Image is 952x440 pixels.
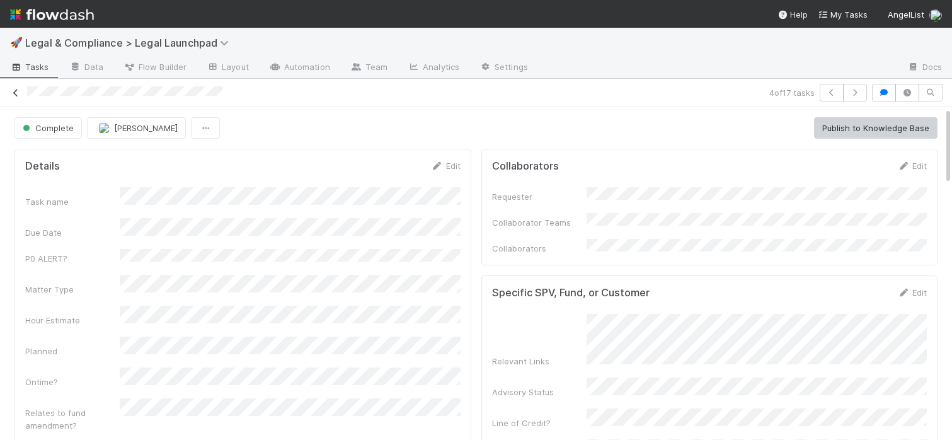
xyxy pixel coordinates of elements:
[259,58,340,78] a: Automation
[20,123,74,133] span: Complete
[431,161,461,171] a: Edit
[929,9,942,21] img: avatar_ba22fd42-677f-4b89-aaa3-073be741e398.png
[340,58,398,78] a: Team
[814,117,938,139] button: Publish to Knowledge Base
[492,417,587,429] div: Line of Credit?
[10,4,94,25] img: logo-inverted-e16ddd16eac7371096b0.svg
[777,8,808,21] div: Help
[25,283,120,296] div: Matter Type
[897,58,952,78] a: Docs
[492,287,650,299] h5: Specific SPV, Fund, or Customer
[492,160,559,173] h5: Collaborators
[25,407,120,432] div: Relates to fund amendment?
[25,376,120,388] div: Ontime?
[469,58,538,78] a: Settings
[888,9,924,20] span: AngelList
[25,345,120,357] div: Planned
[114,123,178,133] span: [PERSON_NAME]
[818,8,868,21] a: My Tasks
[113,58,197,78] a: Flow Builder
[10,37,23,48] span: 🚀
[897,161,927,171] a: Edit
[25,160,60,173] h5: Details
[492,216,587,229] div: Collaborator Teams
[123,61,186,73] span: Flow Builder
[492,190,587,203] div: Requester
[25,195,120,208] div: Task name
[10,61,49,73] span: Tasks
[818,9,868,20] span: My Tasks
[492,386,587,398] div: Advisory Status
[197,58,259,78] a: Layout
[98,122,110,134] img: avatar_b5be9b1b-4537-4870-b8e7-50cc2287641b.png
[897,287,927,298] a: Edit
[398,58,469,78] a: Analytics
[492,355,587,368] div: Relevant Links
[492,242,587,255] div: Collaborators
[59,58,113,78] a: Data
[25,37,235,49] span: Legal & Compliance > Legal Launchpad
[25,252,120,265] div: P0 ALERT?
[87,117,186,139] button: [PERSON_NAME]
[14,117,82,139] button: Complete
[25,226,120,239] div: Due Date
[769,86,815,99] span: 4 of 17 tasks
[25,314,120,327] div: Hour Estimate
